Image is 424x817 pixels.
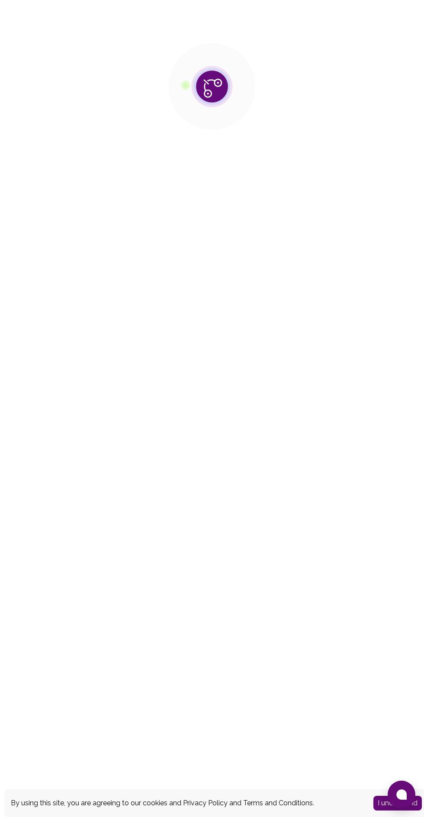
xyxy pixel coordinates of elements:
a: Privacy Policy [183,799,228,807]
a: Terms and Conditions [243,799,313,807]
img: public [169,43,255,130]
button: Accept cookies [373,796,422,811]
div: By using this site, you are agreeing to our cookies and and . [11,798,360,808]
button: Open chat window [388,781,415,808]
